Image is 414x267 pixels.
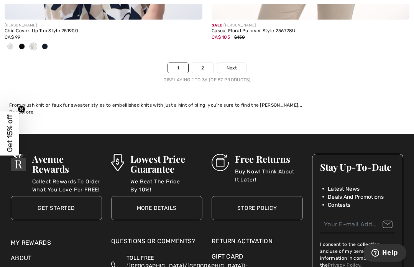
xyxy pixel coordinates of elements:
[18,105,25,113] button: Close teaser
[16,41,28,53] div: Black
[11,254,102,267] div: About
[235,168,303,183] p: Buy Now! Think About It Later!
[32,154,102,174] h3: Avenue Rewards
[217,63,246,73] a: Next
[212,196,303,220] a: Store Policy
[234,35,245,40] span: $150
[11,154,26,171] img: Avenue Rewards
[212,35,230,40] span: CA$ 105
[9,102,405,109] div: From plush knit or faux fur sweater styles to embellished knits with just a hint of bling, you're...
[227,64,237,71] span: Next
[328,201,350,209] span: Contests
[130,178,202,193] p: We Beat The Price By 10%!
[39,41,51,53] div: Midnight Blue
[11,196,102,220] a: Get Started
[192,63,213,73] a: 2
[212,237,303,246] a: Return Activation
[11,239,51,246] a: My Rewards
[111,154,124,171] img: Lowest Price Guarantee
[212,28,409,34] div: Casual Floral Pullover Style 256728U
[212,23,222,28] span: Sale
[5,35,21,40] span: CA$ 99
[235,154,303,164] h3: Free Returns
[9,109,34,115] span: Read More
[328,193,384,201] span: Deals And Promotions
[212,252,303,261] a: Gift Card
[5,41,16,53] div: Vanilla 30
[212,154,229,171] img: Free Returns
[328,185,360,193] span: Latest News
[5,23,202,28] div: [PERSON_NAME]
[111,237,202,250] div: Questions or Comments?
[111,196,202,220] a: More Details
[212,23,409,28] div: [PERSON_NAME]
[5,115,14,152] span: Get 15% off
[320,216,395,233] input: Your E-mail Address
[130,154,202,174] h3: Lowest Price Guarantee
[320,162,395,172] h3: Stay Up-To-Date
[364,244,406,263] iframe: Opens a widget where you can find more information
[5,28,202,34] div: Chic Cover-Up Top Style 251900
[32,178,102,193] p: Collect Rewards To Order What You Love For FREE!
[168,63,188,73] a: 1
[28,41,39,53] div: Moonstone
